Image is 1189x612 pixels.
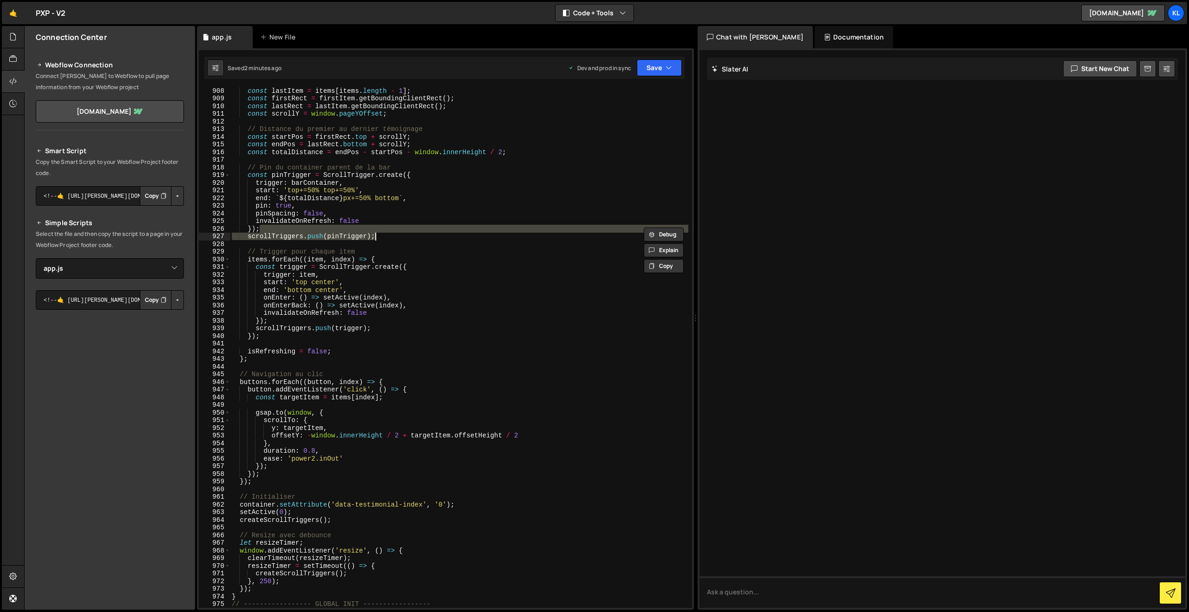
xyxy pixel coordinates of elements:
[199,447,230,455] div: 955
[36,290,184,310] textarea: <!--🤙 [URL][PERSON_NAME][DOMAIN_NAME]> <script>document.addEventListener("DOMContentLoaded", func...
[199,317,230,325] div: 938
[228,64,281,72] div: Saved
[199,578,230,586] div: 972
[36,145,184,156] h2: Smart Script
[199,493,230,501] div: 961
[199,516,230,524] div: 964
[644,243,684,257] button: Explain
[199,110,230,118] div: 911
[199,547,230,555] div: 968
[260,33,299,42] div: New File
[36,228,184,251] p: Select the file and then copy the script to a page in your Webflow Project footer code.
[244,64,281,72] div: 2 minutes ago
[199,593,230,601] div: 974
[199,486,230,494] div: 960
[815,26,893,48] div: Documentation
[199,325,230,332] div: 939
[140,290,171,310] button: Copy
[199,309,230,317] div: 937
[199,462,230,470] div: 957
[199,294,230,302] div: 935
[199,279,230,286] div: 933
[199,133,230,141] div: 914
[199,501,230,509] div: 962
[199,125,230,133] div: 913
[199,478,230,486] div: 959
[140,290,184,310] div: Button group with nested dropdown
[199,600,230,608] div: 975
[199,355,230,363] div: 943
[140,186,184,206] div: Button group with nested dropdown
[199,187,230,195] div: 921
[199,179,230,187] div: 920
[199,241,230,248] div: 928
[568,64,631,72] div: Dev and prod in sync
[199,562,230,570] div: 970
[199,164,230,172] div: 918
[36,186,184,206] textarea: <!--🤙 [URL][PERSON_NAME][DOMAIN_NAME]> <script>document.addEventListener("DOMContentLoaded", func...
[36,325,185,409] iframe: YouTube video player
[199,302,230,310] div: 936
[199,141,230,149] div: 915
[36,415,185,498] iframe: YouTube video player
[644,228,684,241] button: Debug
[712,65,749,73] h2: Slater AI
[199,524,230,532] div: 965
[199,470,230,478] div: 958
[199,585,230,593] div: 973
[199,570,230,578] div: 971
[199,118,230,126] div: 912
[199,103,230,111] div: 910
[199,233,230,241] div: 927
[199,149,230,156] div: 916
[199,532,230,540] div: 966
[199,539,230,547] div: 967
[199,263,230,271] div: 931
[199,332,230,340] div: 940
[698,26,813,48] div: Chat with [PERSON_NAME]
[199,248,230,256] div: 929
[1063,60,1137,77] button: Start new chat
[637,59,682,76] button: Save
[2,2,25,24] a: 🤙
[199,210,230,218] div: 924
[199,225,230,233] div: 926
[199,202,230,210] div: 923
[199,95,230,103] div: 909
[199,340,230,348] div: 941
[199,378,230,386] div: 946
[199,156,230,164] div: 917
[199,409,230,417] div: 950
[555,5,634,21] button: Code + Tools
[36,59,184,71] h2: Webflow Connection
[36,100,184,123] a: [DOMAIN_NAME]
[199,371,230,378] div: 945
[140,186,171,206] button: Copy
[199,386,230,394] div: 947
[199,394,230,402] div: 948
[199,87,230,95] div: 908
[199,195,230,202] div: 922
[199,217,230,225] div: 925
[199,348,230,356] div: 942
[199,171,230,179] div: 919
[199,440,230,448] div: 954
[36,156,184,179] p: Copy the Smart Script to your Webflow Project footer code.
[36,32,107,42] h2: Connection Center
[199,271,230,279] div: 932
[199,432,230,440] div: 953
[1081,5,1165,21] a: [DOMAIN_NAME]
[644,259,684,273] button: Copy
[199,363,230,371] div: 944
[1168,5,1184,21] a: Kl
[36,217,184,228] h2: Simple Scripts
[199,417,230,424] div: 951
[199,401,230,409] div: 949
[199,554,230,562] div: 969
[199,508,230,516] div: 963
[212,33,232,42] div: app.js
[199,455,230,463] div: 956
[199,424,230,432] div: 952
[199,286,230,294] div: 934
